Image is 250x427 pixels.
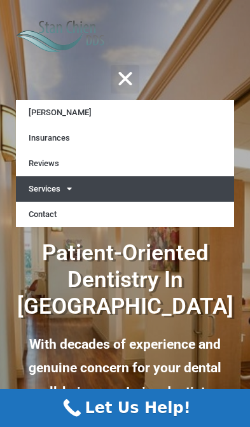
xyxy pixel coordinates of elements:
[16,151,234,176] a: Reviews
[16,20,106,52] img: Stan Chien DDS Best Irvine Dentist Logo
[16,125,234,151] a: Insurances
[16,100,234,125] a: [PERSON_NAME]
[16,240,234,320] h2: Patient-Oriented Dentistry in [GEOGRAPHIC_DATA]
[111,65,139,94] div: Menu Toggle
[85,396,190,419] span: Let Us Help!
[16,176,234,202] a: Services
[16,202,234,227] a: Contact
